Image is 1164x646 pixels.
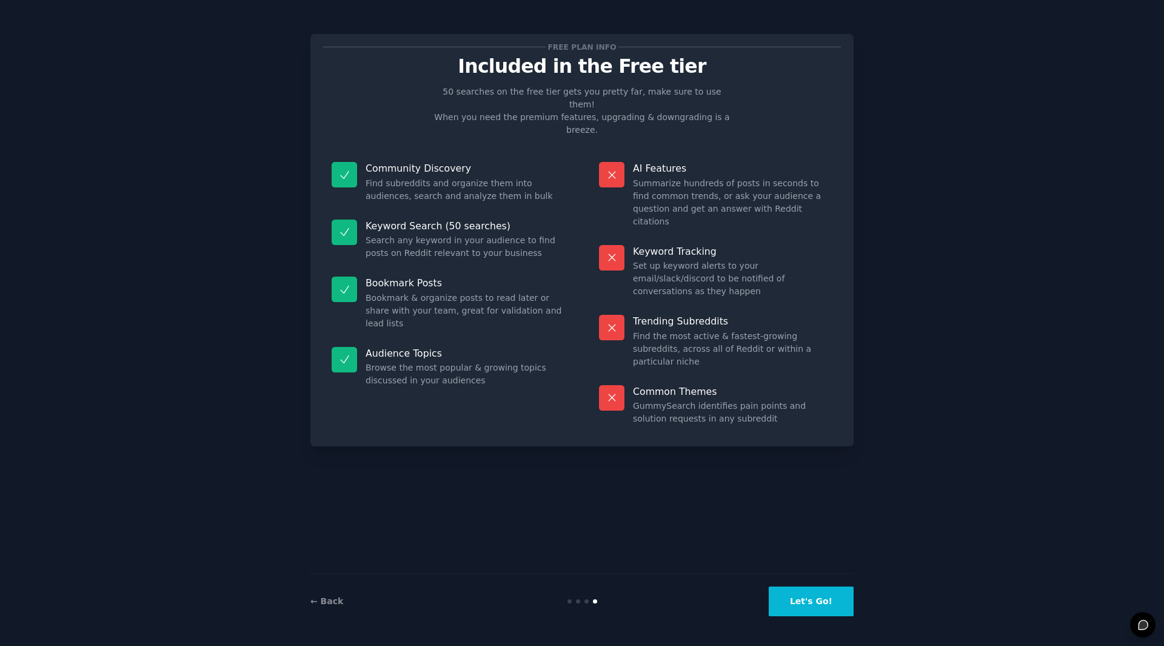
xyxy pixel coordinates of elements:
p: Keyword Tracking [633,245,832,258]
span: Free plan info [546,41,618,53]
dd: Find the most active & fastest-growing subreddits, across all of Reddit or within a particular niche [633,330,832,368]
dd: Browse the most popular & growing topics discussed in your audiences [366,362,565,387]
p: Trending Subreddits [633,315,832,328]
a: ← Back [310,596,343,606]
dd: GummySearch identifies pain points and solution requests in any subreddit [633,400,832,425]
dd: Summarize hundreds of posts in seconds to find common trends, or ask your audience a question and... [633,177,832,228]
p: Audience Topics [366,347,565,360]
dd: Set up keyword alerts to your email/slack/discord to be notified of conversations as they happen [633,260,832,298]
p: 50 searches on the free tier gets you pretty far, make sure to use them! When you need the premiu... [429,86,735,136]
p: Keyword Search (50 searches) [366,220,565,232]
button: Let's Go! [769,587,854,616]
p: Bookmark Posts [366,277,565,289]
dd: Bookmark & organize posts to read later or share with your team, great for validation and lead lists [366,292,565,330]
p: Community Discovery [366,162,565,175]
p: AI Features [633,162,832,175]
dd: Search any keyword in your audience to find posts on Reddit relevant to your business [366,234,565,260]
dd: Find subreddits and organize them into audiences, search and analyze them in bulk [366,177,565,203]
p: Included in the Free tier [323,56,841,77]
p: Common Themes [633,385,832,398]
